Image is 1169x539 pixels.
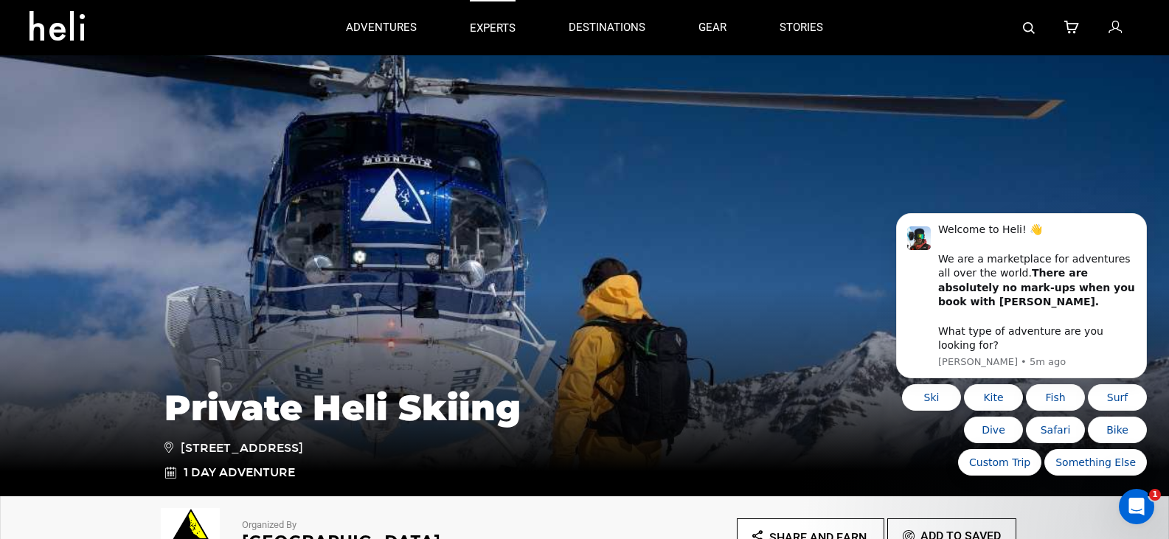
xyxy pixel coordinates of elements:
p: experts [470,21,516,36]
img: search-bar-icon.svg [1023,22,1035,34]
iframe: Intercom notifications message [874,209,1169,532]
p: Organized By [242,518,544,532]
h1: Private Heli Skiing [164,388,1005,428]
span: [STREET_ADDRESS] [164,439,303,457]
span: 1 [1149,489,1161,501]
p: destinations [569,20,645,35]
span: 1 Day Adventure [184,465,295,481]
iframe: Intercom live chat [1119,489,1154,524]
p: adventures [346,20,417,35]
